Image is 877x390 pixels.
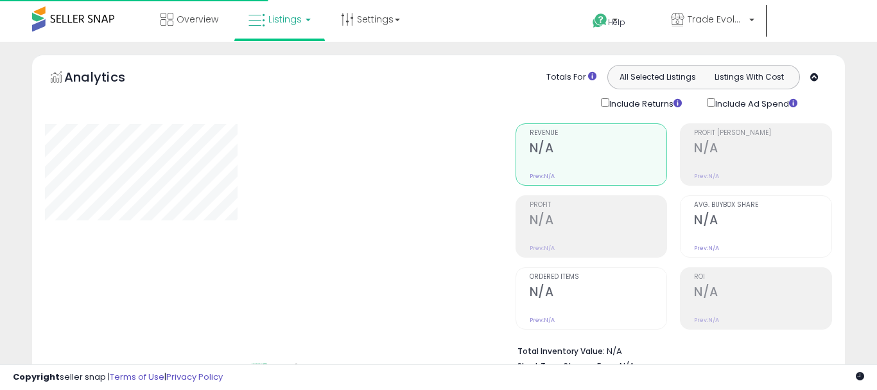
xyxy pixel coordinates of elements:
h2: N/A [530,213,667,230]
div: seller snap | | [13,371,223,384]
a: Terms of Use [110,371,164,383]
h2: N/A [530,285,667,302]
span: Overview [177,13,218,26]
span: N/A [620,360,635,372]
small: Prev: N/A [530,244,555,252]
b: Short Term Storage Fees: [517,360,618,371]
a: Help [582,3,650,42]
div: Include Ad Spend [697,96,818,111]
h5: Analytics [64,68,150,89]
span: Avg. Buybox Share [694,202,831,209]
h2: N/A [530,141,667,158]
span: Ordered Items [530,274,667,281]
li: N/A [517,342,822,358]
span: Profit [530,202,667,209]
span: Listings [268,13,302,26]
small: Prev: N/A [530,316,555,324]
small: Prev: N/A [694,244,719,252]
a: Privacy Policy [166,371,223,383]
small: Prev: N/A [694,316,719,324]
span: Profit [PERSON_NAME] [694,130,831,137]
strong: Copyright [13,371,60,383]
button: All Selected Listings [611,69,704,85]
h2: N/A [694,213,831,230]
h2: N/A [694,141,831,158]
span: Help [608,17,625,28]
button: Listings With Cost [703,69,795,85]
span: Revenue [530,130,667,137]
span: Trade Evolution US [688,13,745,26]
h2: N/A [694,285,831,302]
div: Totals For [546,71,596,84]
small: Prev: N/A [530,172,555,180]
div: Include Returns [591,96,697,111]
i: Get Help [592,13,608,29]
span: ROI [694,274,831,281]
small: Prev: N/A [694,172,719,180]
b: Total Inventory Value: [517,346,605,357]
